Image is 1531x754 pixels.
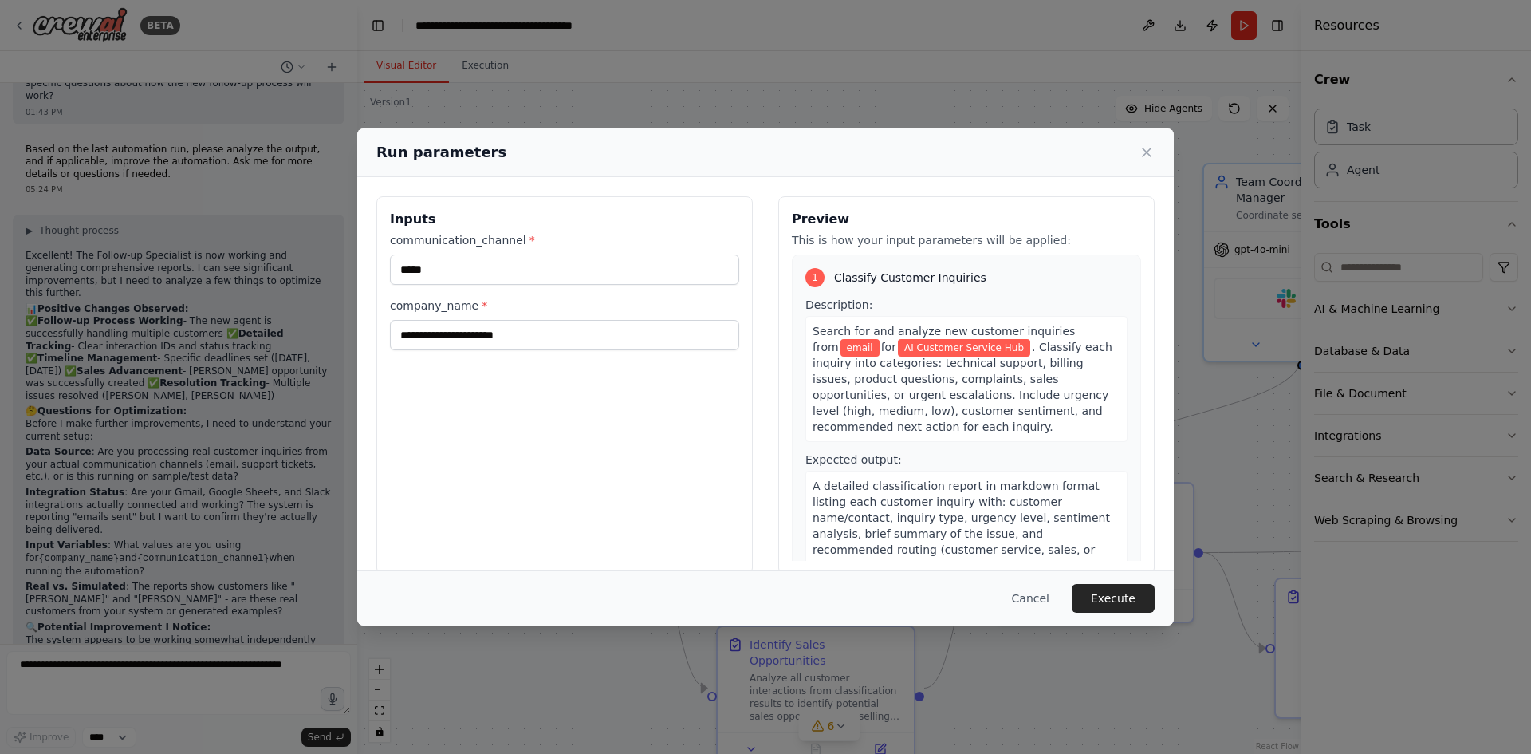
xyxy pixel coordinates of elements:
[898,339,1030,357] span: Variable: company_name
[999,584,1062,613] button: Cancel
[834,270,986,286] span: Classify Customer Inquiries
[792,210,1141,229] h3: Preview
[390,298,739,314] label: company_name
[813,341,1112,433] span: . Classify each inquiry into categories: technical support, billing issues, product questions, co...
[813,480,1110,572] span: A detailed classification report in markdown format listing each customer inquiry with: customer ...
[881,341,896,353] span: for
[390,232,739,248] label: communication_channel
[376,141,506,164] h2: Run parameters
[390,210,739,229] h3: Inputs
[792,232,1141,248] p: This is how your input parameters will be applied:
[813,325,1075,353] span: Search for and analyze new customer inquiries from
[840,339,880,357] span: Variable: communication_channel
[1072,584,1155,613] button: Execute
[805,453,902,466] span: Expected output:
[805,268,825,287] div: 1
[805,298,872,311] span: Description:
